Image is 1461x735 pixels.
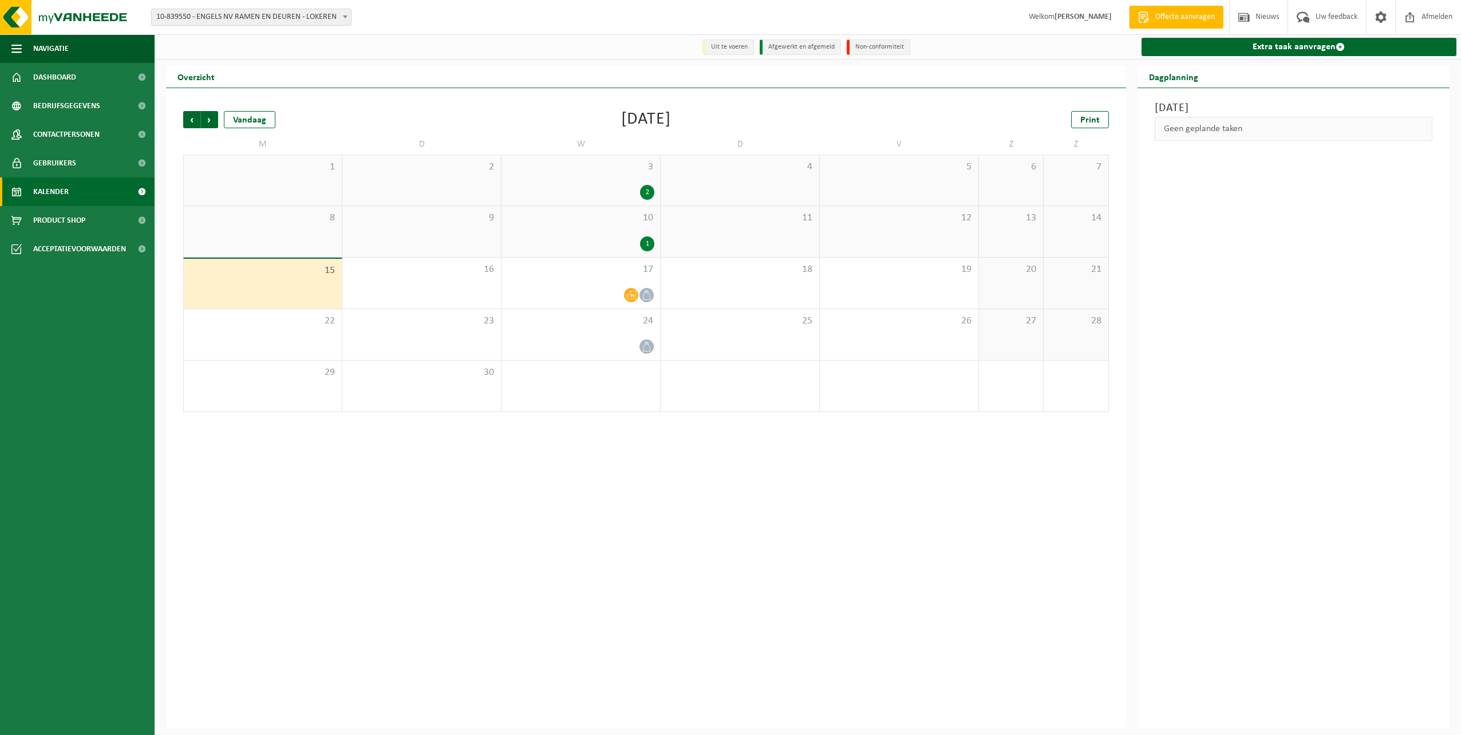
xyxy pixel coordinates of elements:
span: Volgende [201,111,218,128]
h3: [DATE] [1155,100,1433,117]
li: Non-conformiteit [847,39,910,55]
span: 3 [507,161,654,173]
span: 16 [348,263,495,276]
span: 11 [666,212,814,224]
a: Offerte aanvragen [1129,6,1223,29]
div: 1 [640,236,654,251]
span: 27 [985,315,1037,327]
td: D [661,134,820,155]
span: Offerte aanvragen [1152,11,1218,23]
span: 24 [507,315,654,327]
h2: Overzicht [166,65,226,88]
td: Z [1044,134,1108,155]
span: 15 [189,264,336,277]
div: Geen geplande taken [1155,117,1433,141]
td: M [183,134,342,155]
span: 26 [826,315,973,327]
span: 23 [348,315,495,327]
span: Print [1080,116,1100,125]
li: Uit te voeren [702,39,754,55]
a: Extra taak aanvragen [1142,38,1457,56]
span: Gebruikers [33,149,76,177]
span: Product Shop [33,206,85,235]
div: Vandaag [224,111,275,128]
span: 10 [507,212,654,224]
td: V [820,134,979,155]
td: W [502,134,661,155]
span: 10-839550 - ENGELS NV RAMEN EN DEUREN - LOKEREN [151,9,352,26]
span: 6 [985,161,1037,173]
span: 2 [348,161,495,173]
span: Bedrijfsgegevens [33,92,100,120]
div: [DATE] [621,111,671,128]
span: 19 [826,263,973,276]
span: 14 [1049,212,1102,224]
span: Kalender [33,177,69,206]
td: Z [979,134,1044,155]
span: 7 [1049,161,1102,173]
h2: Dagplanning [1138,65,1210,88]
span: 28 [1049,315,1102,327]
span: 25 [666,315,814,327]
strong: [PERSON_NAME] [1055,13,1112,21]
span: 29 [189,366,336,379]
span: 1 [189,161,336,173]
span: 4 [666,161,814,173]
div: 2 [640,185,654,200]
span: Navigatie [33,34,69,63]
span: Acceptatievoorwaarden [33,235,126,263]
span: Contactpersonen [33,120,100,149]
td: D [342,134,502,155]
span: 18 [666,263,814,276]
span: 12 [826,212,973,224]
span: 21 [1049,263,1102,276]
span: Dashboard [33,63,76,92]
span: 13 [985,212,1037,224]
a: Print [1071,111,1109,128]
span: 9 [348,212,495,224]
span: 10-839550 - ENGELS NV RAMEN EN DEUREN - LOKEREN [152,9,351,25]
span: 20 [985,263,1037,276]
span: 22 [189,315,336,327]
span: 5 [826,161,973,173]
span: Vorige [183,111,200,128]
li: Afgewerkt en afgemeld [760,39,841,55]
span: 17 [507,263,654,276]
span: 30 [348,366,495,379]
span: 8 [189,212,336,224]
